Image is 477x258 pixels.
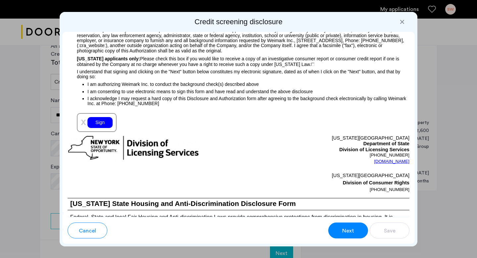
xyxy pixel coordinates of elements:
[68,67,409,79] p: I understand that signing and clicking on the "Next" button below constitutes my electronic signa...
[68,15,409,53] p: I acknowledge receipt of the DISCLOSURE REGARDING BACKGROUND INVESTIGATION and A SUMMARY OF YOUR ...
[238,141,409,147] p: Department of State
[68,135,199,161] img: new-york-logo.png
[238,172,409,179] p: [US_STATE][GEOGRAPHIC_DATA]
[87,80,409,88] p: I am authorizing Weimark Inc. to conduct the background check(s) described above
[68,210,409,243] p: Federal, State and local Fair Housing and Anti-discrimination Laws provide comprehensive protecti...
[87,117,113,128] div: Sign
[384,227,396,235] span: Save
[238,186,409,193] p: [PHONE_NUMBER]
[68,53,409,67] p: Please check this box if you would like to receive a copy of an investigative consumer report or ...
[238,147,409,153] p: Division of Licensing Services
[81,116,86,127] span: x
[77,56,140,61] span: [US_STATE] applicants only:
[79,227,96,235] span: Cancel
[238,153,409,158] p: [PHONE_NUMBER]
[68,223,107,238] button: button
[238,179,409,186] p: Division of Consumer Rights
[374,158,409,165] a: [DOMAIN_NAME]
[62,17,415,27] h2: Credit screening disclosure
[87,96,409,106] p: I acknowledge I may request a hard copy of this Disclosure and Authorization form after agreeing ...
[311,63,314,66] img: 4LAxfPwtD6BVinC2vKR9tPz10Xbrctccj4YAocJUAAAAASUVORK5CYIIA
[87,88,409,95] p: I am consenting to use electronic means to sign this form and have read and understand the above ...
[68,198,409,210] h1: [US_STATE] State Housing and Anti-Discrimination Disclosure Form
[238,135,409,141] p: [US_STATE][GEOGRAPHIC_DATA]
[328,223,368,238] button: button
[342,227,354,235] span: Next
[370,223,409,238] button: button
